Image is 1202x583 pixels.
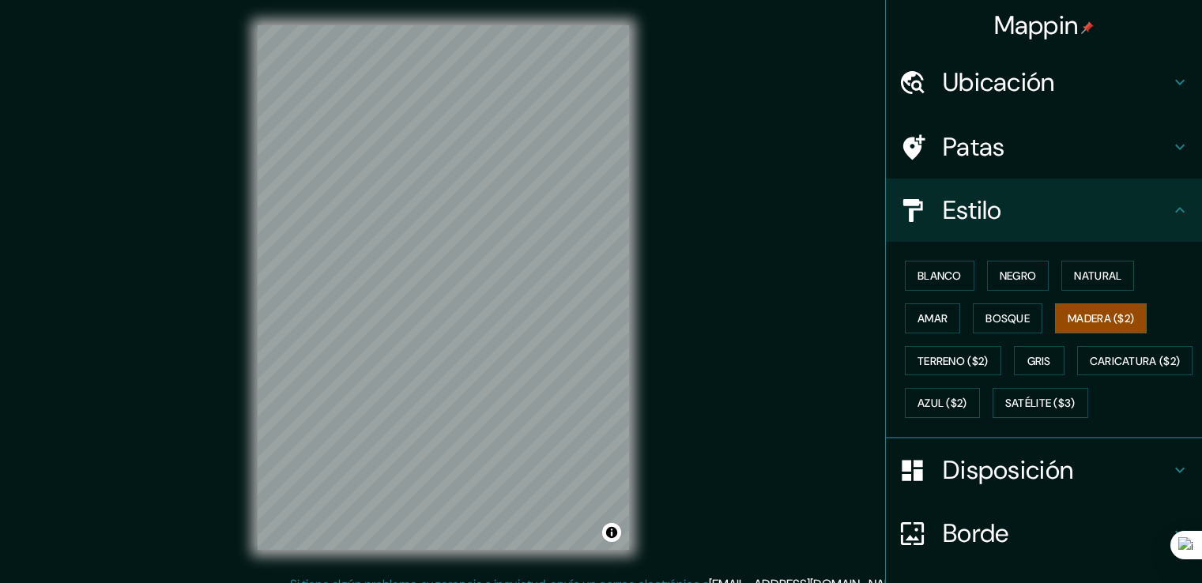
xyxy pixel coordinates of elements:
[1090,354,1181,368] font: Caricatura ($2)
[987,261,1049,291] button: Negro
[943,517,1009,550] font: Borde
[918,269,962,283] font: Blanco
[1074,269,1121,283] font: Natural
[943,453,1073,487] font: Disposición
[1061,261,1134,291] button: Natural
[1027,354,1051,368] font: Gris
[1014,346,1064,376] button: Gris
[1000,269,1037,283] font: Negro
[1005,397,1076,411] font: Satélite ($3)
[1081,21,1094,34] img: pin-icon.png
[886,438,1202,502] div: Disposición
[886,502,1202,565] div: Borde
[943,194,1002,227] font: Estilo
[602,523,621,542] button: Activar o desactivar atribución
[993,388,1088,418] button: Satélite ($3)
[905,303,960,333] button: Amar
[943,130,1005,164] font: Patas
[886,179,1202,242] div: Estilo
[905,388,980,418] button: Azul ($2)
[918,354,989,368] font: Terreno ($2)
[973,303,1042,333] button: Bosque
[886,51,1202,114] div: Ubicación
[258,25,629,550] canvas: Mapa
[1055,303,1147,333] button: Madera ($2)
[918,397,967,411] font: Azul ($2)
[943,66,1055,99] font: Ubicación
[918,311,948,325] font: Amar
[886,115,1202,179] div: Patas
[985,311,1030,325] font: Bosque
[905,346,1001,376] button: Terreno ($2)
[1061,521,1185,566] iframe: Lanzador de widgets de ayuda
[1077,346,1193,376] button: Caricatura ($2)
[1068,311,1134,325] font: Madera ($2)
[905,261,974,291] button: Blanco
[994,9,1079,42] font: Mappin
